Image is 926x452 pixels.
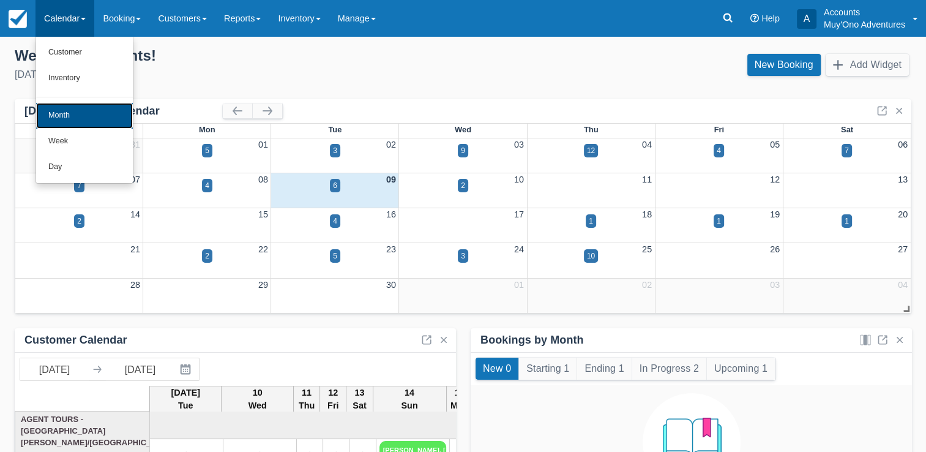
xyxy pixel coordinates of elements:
div: 5 [333,250,337,262]
a: Week [36,129,133,154]
a: 03 [514,140,524,149]
div: 1 [717,216,721,227]
input: Start Date [20,358,89,380]
span: Sat [841,125,853,134]
a: 02 [642,280,652,290]
div: 4 [333,216,337,227]
th: 11 Thu [293,386,319,413]
div: 3 [333,145,337,156]
p: Muy'Ono Adventures [824,18,905,31]
div: Customer Calendar [24,333,127,347]
a: 11 [642,175,652,184]
th: 10 Wed [222,386,293,413]
a: 04 [898,280,908,290]
a: 30 [386,280,396,290]
a: 03 [770,280,780,290]
div: 9 [461,145,465,156]
a: 15 [258,209,268,219]
i: Help [750,14,759,23]
th: 15 Mon [446,386,472,413]
a: 14 [130,209,140,219]
a: 19 [770,209,780,219]
a: 02 [386,140,396,149]
p: Accounts [824,6,905,18]
a: 28 [130,280,140,290]
a: 04 [642,140,652,149]
div: 2 [205,250,209,262]
div: Bookings by Month [480,333,584,347]
a: 20 [898,209,908,219]
span: Mon [199,125,215,134]
a: 16 [386,209,396,219]
a: 01 [514,280,524,290]
a: Day [36,154,133,180]
a: 22 [258,244,268,254]
div: 12 [587,145,595,156]
a: 27 [898,244,908,254]
div: 4 [205,180,209,191]
button: Interact with the calendar and add the check-in date for your trip. [174,358,199,380]
span: Fri [714,125,724,134]
span: Thu [584,125,599,134]
img: checkfront-main-nav-mini-logo.png [9,10,27,28]
div: [DATE] Booking Calendar [24,104,223,118]
a: 01 [258,140,268,149]
a: 06 [898,140,908,149]
button: Ending 1 [577,358,631,380]
a: 13 [898,175,908,184]
a: 26 [770,244,780,254]
button: New 0 [476,358,518,380]
a: 10 [514,175,524,184]
th: 13 Sat [346,386,373,413]
div: 1 [589,216,593,227]
div: A [797,9,816,29]
th: [DATE] Tue [150,386,222,413]
div: [DATE] [15,67,454,82]
a: 18 [642,209,652,219]
a: 21 [130,244,140,254]
span: Wed [455,125,471,134]
a: 23 [386,244,396,254]
div: 5 [205,145,209,156]
div: 7 [845,145,849,156]
a: 29 [258,280,268,290]
div: Welcome , Accounts ! [15,47,454,65]
div: 3 [461,250,465,262]
span: Help [761,13,780,23]
button: In Progress 2 [632,358,706,380]
span: Tue [328,125,342,134]
a: 08 [258,175,268,184]
ul: Calendar [35,37,133,184]
div: 10 [587,250,595,262]
a: 31 [130,140,140,149]
th: 14 Sun [373,386,446,413]
input: End Date [106,358,174,380]
a: Inventory [36,66,133,91]
a: 24 [514,244,524,254]
a: 25 [642,244,652,254]
a: 17 [514,209,524,219]
a: Month [36,103,133,129]
a: 09 [386,175,396,184]
div: 2 [77,216,81,227]
a: New Booking [747,54,821,76]
div: 4 [717,145,721,156]
a: 05 [770,140,780,149]
a: 07 [130,175,140,184]
a: Customer [36,40,133,66]
div: 6 [333,180,337,191]
a: 12 [770,175,780,184]
div: 1 [845,216,849,227]
button: Starting 1 [519,358,577,380]
th: 12 Fri [320,386,346,413]
button: Upcoming 1 [707,358,775,380]
div: 7 [77,180,81,191]
button: Add Widget [826,54,909,76]
div: 2 [461,180,465,191]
